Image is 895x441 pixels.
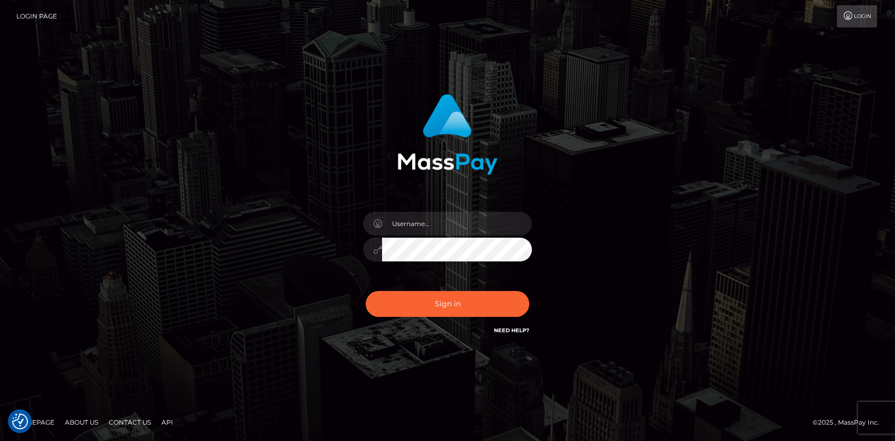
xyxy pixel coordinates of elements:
input: Username... [382,212,532,236]
a: Contact Us [104,414,155,430]
div: © 2025 , MassPay Inc. [813,417,887,428]
button: Consent Preferences [12,414,28,429]
a: Login Page [16,5,57,27]
img: MassPay Login [397,94,498,175]
a: Need Help? [494,327,529,334]
a: Homepage [12,414,59,430]
a: About Us [61,414,102,430]
a: API [157,414,177,430]
a: Login [837,5,877,27]
button: Sign in [366,291,529,317]
img: Revisit consent button [12,414,28,429]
